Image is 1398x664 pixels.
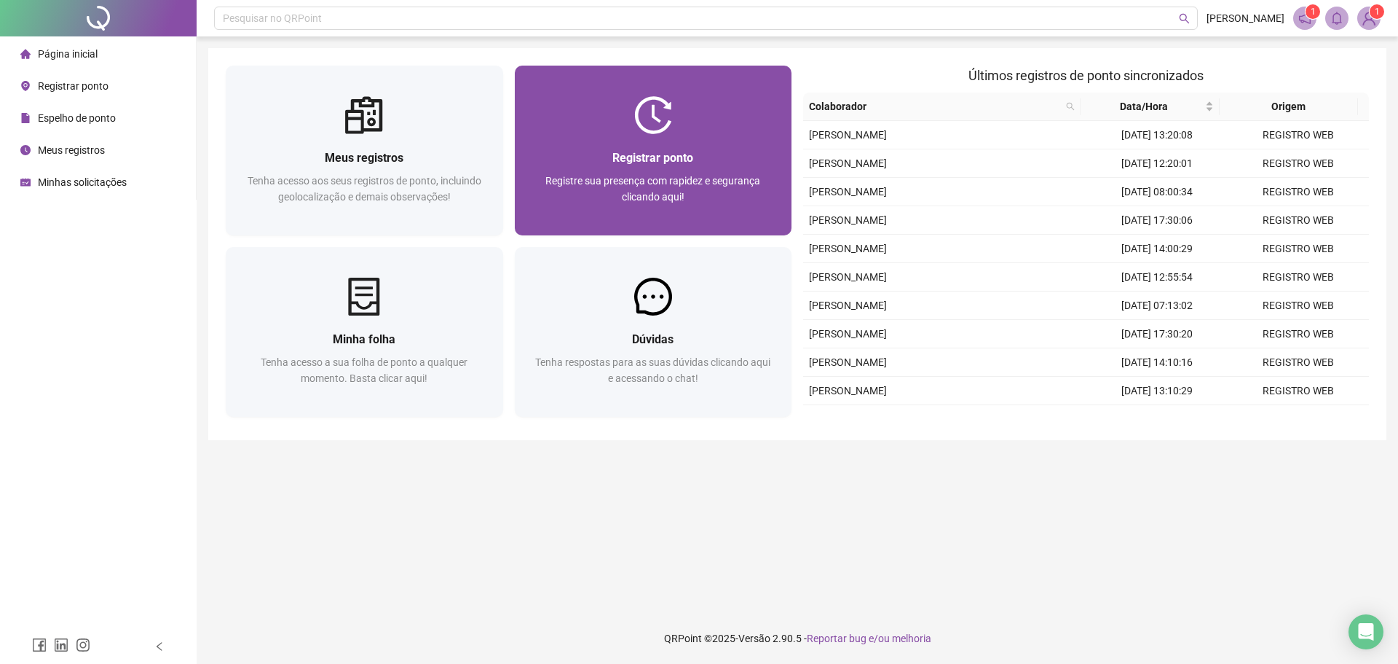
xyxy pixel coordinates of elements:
td: [DATE] 12:20:01 [1086,149,1228,178]
span: 1 [1311,7,1316,17]
span: 1 [1375,7,1380,17]
span: Reportar bug e/ou melhoria [807,633,931,644]
span: Data/Hora [1086,98,1202,114]
span: Meus registros [38,144,105,156]
th: Data/Hora [1081,93,1220,121]
td: REGISTRO WEB [1228,348,1369,377]
span: [PERSON_NAME] [809,157,887,169]
td: REGISTRO WEB [1228,121,1369,149]
span: [PERSON_NAME] [809,328,887,340]
sup: Atualize o seu contato no menu Meus Dados [1370,4,1384,19]
span: left [154,641,165,652]
td: [DATE] 07:13:02 [1086,292,1228,320]
td: REGISTRO WEB [1228,263,1369,292]
span: linkedin [54,638,68,652]
td: [DATE] 12:55:54 [1086,263,1228,292]
span: [PERSON_NAME] [809,129,887,141]
span: Dúvidas [632,332,674,346]
span: [PERSON_NAME] [809,214,887,226]
td: REGISTRO WEB [1228,206,1369,235]
td: [DATE] 08:59:53 [1086,405,1228,434]
span: Página inicial [38,48,98,60]
span: Colaborador [809,98,1060,114]
span: [PERSON_NAME] [809,271,887,283]
span: search [1063,95,1078,117]
span: Tenha acesso a sua folha de ponto a qualquer momento. Basta clicar aqui! [261,356,467,384]
span: environment [20,81,31,91]
span: [PERSON_NAME] [809,356,887,368]
span: [PERSON_NAME] [1207,10,1284,26]
span: schedule [20,177,31,187]
span: [PERSON_NAME] [809,243,887,254]
span: [PERSON_NAME] [809,186,887,198]
span: bell [1330,12,1343,25]
td: [DATE] 14:10:16 [1086,348,1228,377]
span: Registrar ponto [38,80,108,92]
span: search [1066,102,1075,111]
span: Registrar ponto [612,151,693,165]
a: Registrar pontoRegistre sua presença com rapidez e segurança clicando aqui! [515,66,792,235]
span: clock-circle [20,145,31,155]
div: Open Intercom Messenger [1348,614,1383,649]
td: [DATE] 14:00:29 [1086,235,1228,263]
td: [DATE] 17:30:20 [1086,320,1228,348]
span: Minha folha [333,332,395,346]
span: Tenha acesso aos seus registros de ponto, incluindo geolocalização e demais observações! [248,175,481,203]
td: [DATE] 17:30:06 [1086,206,1228,235]
td: REGISTRO WEB [1228,149,1369,178]
td: [DATE] 13:20:08 [1086,121,1228,149]
td: REGISTRO WEB [1228,405,1369,434]
td: REGISTRO WEB [1228,320,1369,348]
a: Meus registrosTenha acesso aos seus registros de ponto, incluindo geolocalização e demais observa... [226,66,503,235]
span: [PERSON_NAME] [809,385,887,397]
span: facebook [32,638,47,652]
span: search [1179,13,1190,24]
span: Versão [738,633,770,644]
footer: QRPoint © 2025 - 2.90.5 - [197,613,1398,664]
span: [PERSON_NAME] [809,300,887,311]
td: REGISTRO WEB [1228,292,1369,320]
span: notification [1298,12,1311,25]
td: REGISTRO WEB [1228,235,1369,263]
span: Espelho de ponto [38,112,116,124]
span: Tenha respostas para as suas dúvidas clicando aqui e acessando o chat! [535,356,770,384]
span: home [20,49,31,59]
span: Minhas solicitações [38,176,127,188]
span: file [20,113,31,123]
a: Minha folhaTenha acesso a sua folha de ponto a qualquer momento. Basta clicar aqui! [226,247,503,417]
th: Origem [1220,93,1359,121]
td: [DATE] 13:10:29 [1086,377,1228,405]
span: Meus registros [325,151,403,165]
a: DúvidasTenha respostas para as suas dúvidas clicando aqui e acessando o chat! [515,247,792,417]
td: REGISTRO WEB [1228,377,1369,405]
img: 91832 [1358,7,1380,29]
span: instagram [76,638,90,652]
td: REGISTRO WEB [1228,178,1369,206]
span: Registre sua presença com rapidez e segurança clicando aqui! [545,175,760,203]
span: Últimos registros de ponto sincronizados [968,68,1204,83]
td: [DATE] 08:00:34 [1086,178,1228,206]
sup: 1 [1306,4,1320,19]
